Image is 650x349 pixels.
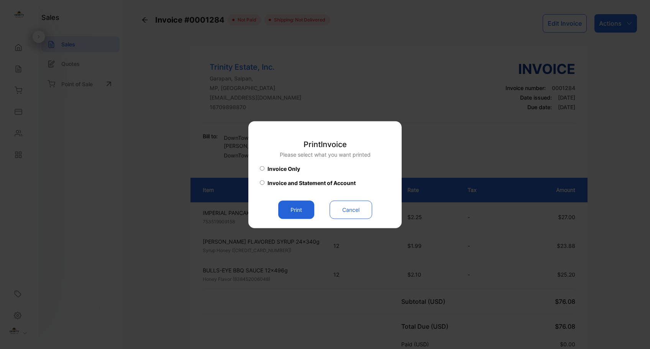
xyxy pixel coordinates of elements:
button: Cancel [330,200,372,219]
p: Print Invoice [280,138,371,150]
span: Invoice Only [268,164,300,172]
span: Invoice and Statement of Account [268,179,356,187]
button: Print [278,200,314,219]
p: Please select what you want printed [280,150,371,158]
